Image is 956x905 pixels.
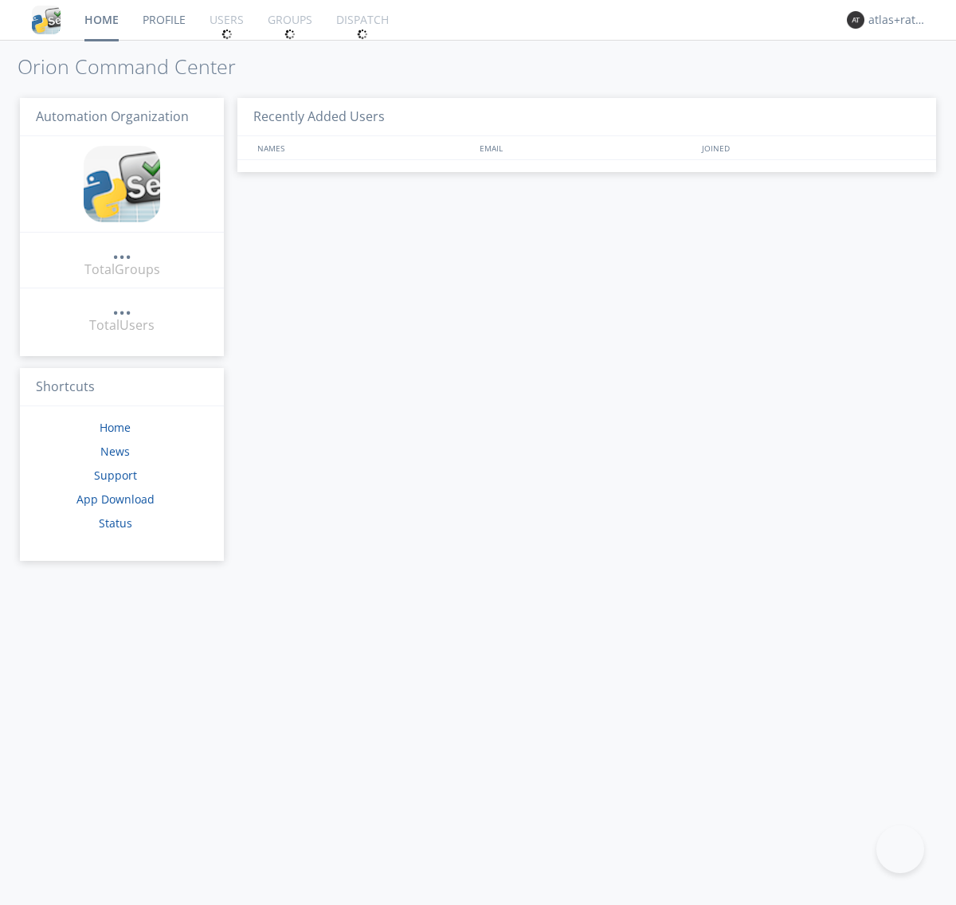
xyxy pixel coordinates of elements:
img: cddb5a64eb264b2086981ab96f4c1ba7 [84,146,160,222]
div: Total Users [89,316,155,335]
img: spin.svg [357,29,368,40]
a: Support [94,468,137,483]
img: 373638.png [847,11,864,29]
div: ... [112,242,131,258]
a: App Download [76,492,155,507]
img: cddb5a64eb264b2086981ab96f4c1ba7 [32,6,61,34]
iframe: Toggle Customer Support [876,825,924,873]
h3: Shortcuts [20,368,224,407]
img: spin.svg [221,29,233,40]
div: EMAIL [476,136,698,159]
h3: Recently Added Users [237,98,936,137]
div: Total Groups [84,261,160,279]
a: Home [100,420,131,435]
div: atlas+ratelimit [868,12,928,28]
div: ... [112,298,131,314]
a: ... [112,242,131,261]
div: NAMES [253,136,472,159]
span: Automation Organization [36,108,189,125]
a: Status [99,515,132,531]
img: spin.svg [284,29,296,40]
div: JOINED [698,136,921,159]
a: ... [112,298,131,316]
a: News [100,444,130,459]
